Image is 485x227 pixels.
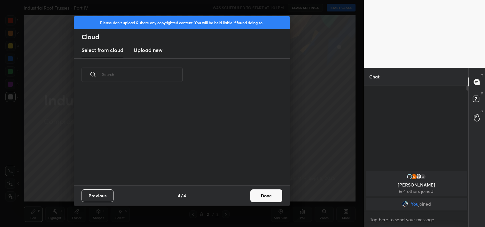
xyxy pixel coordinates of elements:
p: G [481,109,483,113]
div: grid [74,89,282,186]
div: 4 [420,173,426,180]
p: Chat [364,68,385,85]
p: & 4 others joined [370,189,463,194]
p: [PERSON_NAME] [370,182,463,187]
h2: Cloud [82,33,290,41]
img: bb0fa125db344831bf5d12566d8c4e6c.jpg [402,201,408,207]
h4: / [181,192,183,199]
div: grid [364,170,468,212]
span: joined [418,201,431,207]
img: fb3431a9b24e49a1b3bcbff65c499ed1.jpg [411,173,417,180]
button: Done [250,189,282,202]
img: default.png [415,173,422,180]
img: bf4054a70c904089aaf21c540a053cd7.jpg [406,173,413,180]
input: Search [102,61,183,88]
h4: 4 [178,192,180,199]
p: T [481,73,483,78]
h3: Upload new [134,46,162,54]
h3: Select from cloud [82,46,123,54]
h4: 4 [184,192,186,199]
span: You [411,201,418,207]
p: D [481,91,483,96]
div: Please don't upload & share any copyrighted content. You will be held liable if found doing so. [74,16,290,29]
button: Previous [82,189,113,202]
